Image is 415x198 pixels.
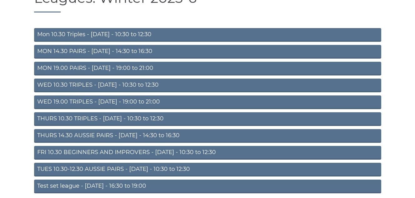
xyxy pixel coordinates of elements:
[34,95,381,109] a: WED 19.00 TRIPLES - [DATE] - 19:00 to 21:00
[34,129,381,143] a: THURS 14.30 AUSSIE PAIRS - [DATE] - 14:30 to 16:30
[34,163,381,176] a: TUES 10.30-12.30 AUSSIE PAIRS - [DATE] - 10:30 to 12:30
[34,180,381,193] a: Test set league - [DATE] - 16:30 to 19:00
[34,45,381,59] a: MON 14.30 PAIRS - [DATE] - 14:30 to 16:30
[34,62,381,75] a: MON 19.00 PAIRS - [DATE] - 19:00 to 21:00
[34,146,381,160] a: FRI 10.30 BEGINNERS AND IMPROVERS - [DATE] - 10:30 to 12:30
[34,79,381,92] a: WED 10.30 TRIPLES - [DATE] - 10:30 to 12:30
[34,28,381,42] a: Mon 10.30 Triples - [DATE] - 10:30 to 12:30
[34,112,381,126] a: THURS 10.30 TRIPLES - [DATE] - 10:30 to 12:30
